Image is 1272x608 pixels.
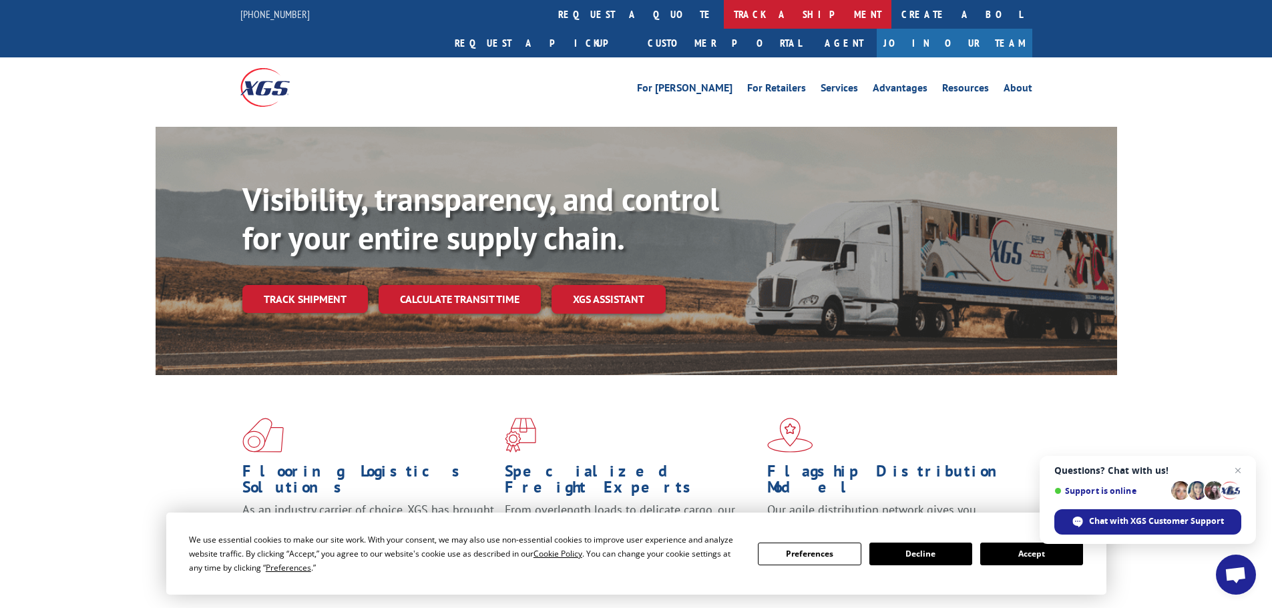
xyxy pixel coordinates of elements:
img: xgs-icon-total-supply-chain-intelligence-red [242,418,284,452]
span: Chat with XGS Customer Support [1089,515,1224,527]
a: XGS ASSISTANT [552,285,666,314]
span: Questions? Chat with us! [1054,465,1241,476]
div: We use essential cookies to make our site work. With your consent, we may also use non-essential ... [189,533,742,575]
a: For [PERSON_NAME] [637,83,732,97]
a: Resources [942,83,989,97]
a: Advantages [873,83,927,97]
button: Accept [980,543,1083,565]
a: Join Our Team [877,29,1032,57]
a: Customer Portal [638,29,811,57]
button: Decline [869,543,972,565]
span: Preferences [266,562,311,573]
h1: Flooring Logistics Solutions [242,463,495,502]
button: Preferences [758,543,861,565]
a: Services [821,83,858,97]
span: As an industry carrier of choice, XGS has brought innovation and dedication to flooring logistics... [242,502,494,549]
a: Request a pickup [445,29,638,57]
div: Chat with XGS Customer Support [1054,509,1241,535]
a: Agent [811,29,877,57]
span: Cookie Policy [534,548,582,559]
div: Cookie Consent Prompt [166,513,1106,595]
img: xgs-icon-flagship-distribution-model-red [767,418,813,452]
h1: Flagship Distribution Model [767,463,1020,502]
a: About [1004,83,1032,97]
div: Open chat [1216,555,1256,595]
span: Our agile distribution network gives you nationwide inventory management on demand. [767,502,1013,533]
img: xgs-icon-focused-on-flooring-red [505,418,536,452]
a: For Retailers [747,83,806,97]
a: Calculate transit time [379,285,541,314]
p: From overlength loads to delicate cargo, our experienced staff knows the best way to move your fr... [505,502,757,561]
span: Support is online [1054,486,1167,496]
span: Close chat [1230,463,1246,479]
h1: Specialized Freight Experts [505,463,757,502]
a: Track shipment [242,285,368,313]
b: Visibility, transparency, and control for your entire supply chain. [242,178,719,258]
a: [PHONE_NUMBER] [240,7,310,21]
